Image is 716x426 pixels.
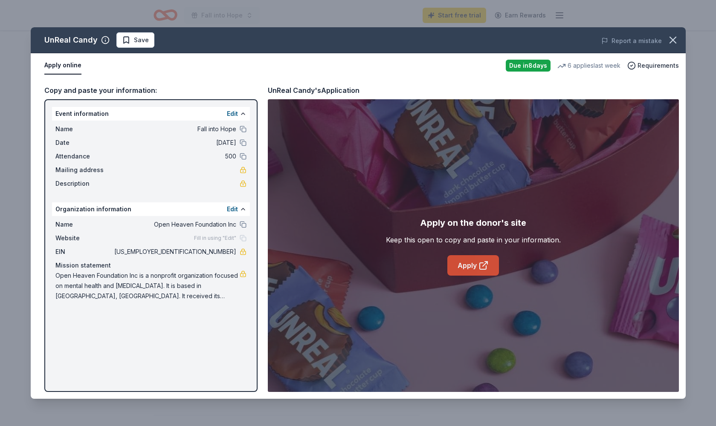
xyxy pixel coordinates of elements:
span: Fill in using "Edit" [194,235,236,242]
span: Name [55,124,113,134]
button: Edit [227,109,238,119]
span: Description [55,178,113,189]
span: EIN [55,247,113,257]
button: Save [116,32,154,48]
div: Keep this open to copy and paste in your information. [386,235,561,245]
span: Requirements [638,60,679,71]
div: Event information [52,107,250,121]
span: Date [55,138,113,148]
span: Open Heaven Foundation Inc [113,219,236,230]
div: Organization information [52,202,250,216]
span: Mailing address [55,165,113,175]
div: UnReal Candy's Application [268,85,359,96]
span: [US_EMPLOYER_IDENTIFICATION_NUMBER] [113,247,236,257]
span: [DATE] [113,138,236,148]
div: Apply on the donor's site [420,216,526,230]
div: Copy and paste your information: [44,85,258,96]
div: 6 applies last week [557,60,620,71]
button: Report a mistake [601,36,662,46]
button: Requirements [627,60,679,71]
span: Website [55,233,113,243]
span: Open Heaven Foundation Inc is a nonprofit organization focused on mental health and [MEDICAL_DATA... [55,271,240,301]
div: Mission statement [55,260,246,271]
a: Apply [447,255,499,276]
span: 500 [113,151,236,161]
span: Save [134,35,149,45]
button: Apply online [44,57,81,75]
span: Attendance [55,151,113,161]
span: Name [55,219,113,230]
span: Fall into Hope [113,124,236,134]
div: UnReal Candy [44,33,98,47]
button: Edit [227,204,238,214]
div: Due in 8 days [506,60,551,72]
